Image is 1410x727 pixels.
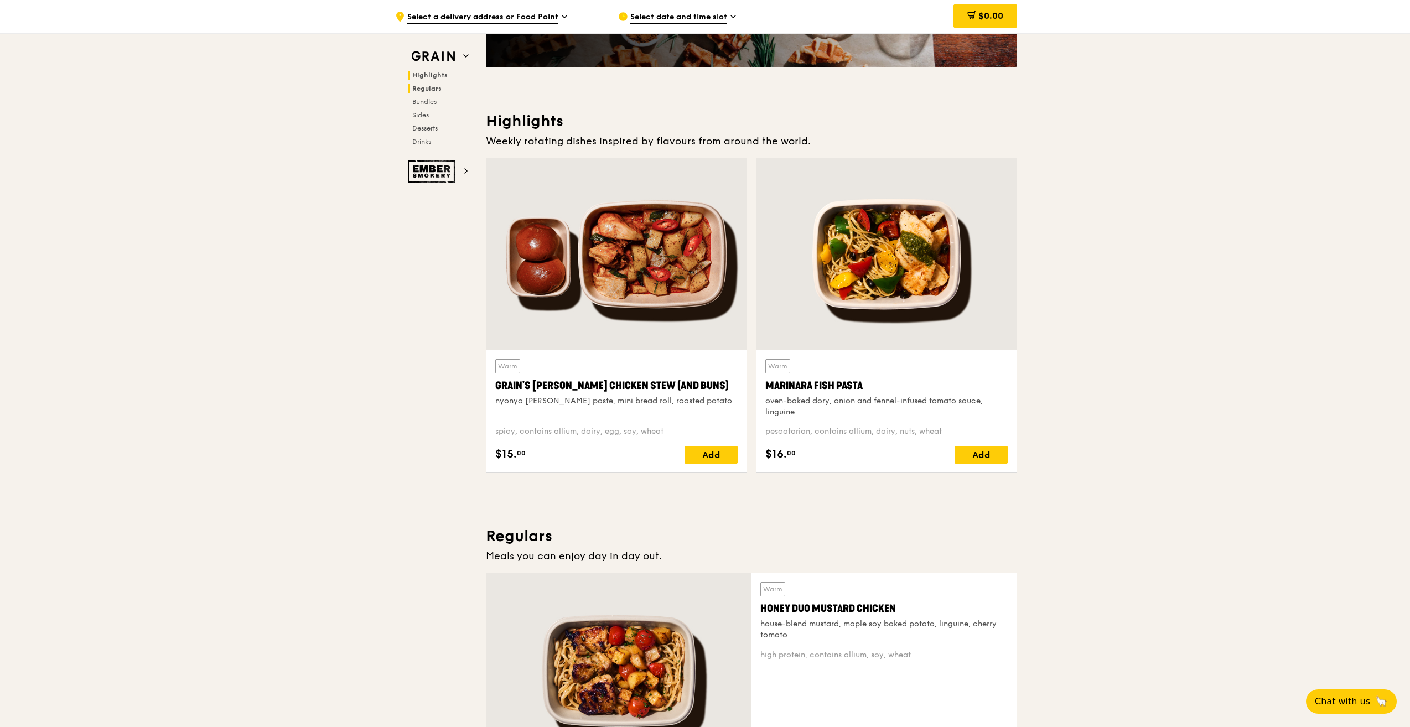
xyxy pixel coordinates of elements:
[486,526,1017,546] h3: Regulars
[1315,695,1370,708] span: Chat with us
[1306,689,1397,714] button: Chat with us🦙
[760,582,785,596] div: Warm
[495,378,738,393] div: Grain's [PERSON_NAME] Chicken Stew (and buns)
[765,426,1008,437] div: pescatarian, contains allium, dairy, nuts, wheat
[486,548,1017,564] div: Meals you can enjoy day in day out.
[765,378,1008,393] div: Marinara Fish Pasta
[486,133,1017,149] div: Weekly rotating dishes inspired by flavours from around the world.
[412,85,442,92] span: Regulars
[486,111,1017,131] h3: Highlights
[787,449,796,458] span: 00
[760,601,1008,616] div: Honey Duo Mustard Chicken
[495,396,738,407] div: nyonya [PERSON_NAME] paste, mini bread roll, roasted potato
[407,12,558,24] span: Select a delivery address or Food Point
[408,46,459,66] img: Grain web logo
[1375,695,1388,708] span: 🦙
[495,426,738,437] div: spicy, contains allium, dairy, egg, soy, wheat
[978,11,1003,21] span: $0.00
[412,111,429,119] span: Sides
[765,359,790,373] div: Warm
[685,446,738,464] div: Add
[630,12,727,24] span: Select date and time slot
[760,619,1008,641] div: house-blend mustard, maple soy baked potato, linguine, cherry tomato
[765,396,1008,418] div: oven-baked dory, onion and fennel-infused tomato sauce, linguine
[495,446,517,463] span: $15.
[495,359,520,373] div: Warm
[408,160,459,183] img: Ember Smokery web logo
[765,446,787,463] span: $16.
[412,98,437,106] span: Bundles
[412,71,448,79] span: Highlights
[760,650,1008,661] div: high protein, contains allium, soy, wheat
[412,124,438,132] span: Desserts
[955,446,1008,464] div: Add
[517,449,526,458] span: 00
[412,138,431,146] span: Drinks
